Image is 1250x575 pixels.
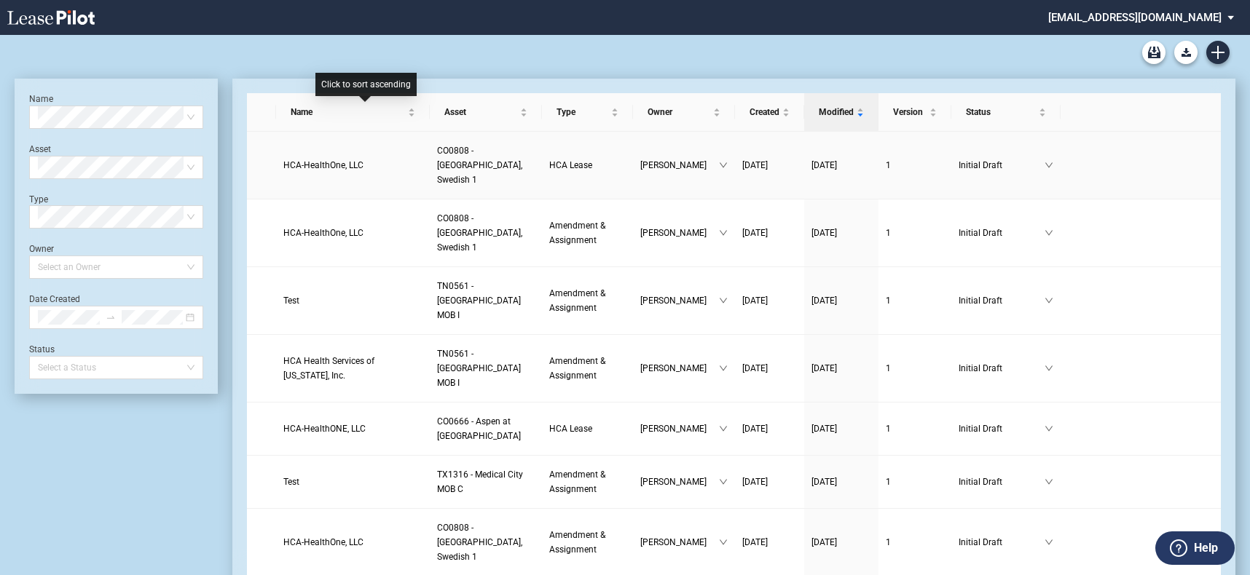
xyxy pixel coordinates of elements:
span: 1 [886,424,891,434]
a: Test [283,475,422,489]
span: CO0666 - Aspen at Sky Ridge [437,416,521,441]
a: [DATE] [811,293,871,308]
span: down [1045,229,1053,237]
a: [DATE] [811,535,871,550]
span: 1 [886,296,891,306]
span: [DATE] [811,537,837,547]
span: down [1045,538,1053,547]
a: Archive [1142,41,1166,64]
span: Created [750,105,779,119]
a: 1 [886,293,944,308]
span: HCA-HealthOne, LLC [283,228,363,238]
a: Test [283,293,422,308]
span: 1 [886,477,891,487]
md-menu: Download Blank Form List [1170,41,1202,64]
span: Initial Draft [959,535,1045,550]
span: [PERSON_NAME] [640,361,719,376]
label: Status [29,344,55,354]
label: Name [29,94,53,104]
span: down [719,296,728,305]
th: Owner [633,93,735,132]
span: down [1045,296,1053,305]
span: 1 [886,537,891,547]
a: 1 [886,535,944,550]
a: [DATE] [811,475,871,489]
span: [DATE] [742,477,768,487]
span: Initial Draft [959,361,1045,376]
label: Type [29,194,48,205]
span: Modified [819,105,854,119]
a: Amendment & Assignment [549,528,626,557]
a: 1 [886,421,944,436]
span: Type [557,105,608,119]
a: Amendment & Assignment [549,286,626,315]
span: Test [283,477,299,487]
th: Type [542,93,633,132]
a: 1 [886,226,944,240]
a: HCA-HealthOne, LLC [283,158,422,172]
a: [DATE] [742,293,797,308]
span: TX1316 - Medical City MOB C [437,469,523,494]
span: [DATE] [742,228,768,238]
a: TN0561 - [GEOGRAPHIC_DATA] MOB I [437,346,535,390]
th: Status [951,93,1061,132]
span: [DATE] [811,296,837,306]
span: CO0808 - Denver, Swedish 1 [437,523,522,562]
span: Amendment & Assignment [549,288,605,313]
a: [DATE] [742,226,797,240]
span: [DATE] [811,424,837,434]
span: [PERSON_NAME] [640,421,719,436]
button: Help [1155,531,1235,565]
button: Download Blank Form [1174,41,1198,64]
span: down [719,538,728,547]
a: Amendment & Assignment [549,218,626,247]
span: down [1045,364,1053,373]
span: HCA Lease [549,160,592,170]
span: HCA-HealthOne, LLC [283,160,363,170]
a: 1 [886,361,944,376]
span: [PERSON_NAME] [640,535,719,550]
a: [DATE] [742,158,797,172]
span: HCA-HealthOne, LLC [283,537,363,547]
span: Initial Draft [959,475,1045,489]
span: TN0561 - Summit Medical Center MOB I [437,281,521,320]
a: CO0808 - [GEOGRAPHIC_DATA], Swedish 1 [437,211,535,255]
span: [PERSON_NAME] [640,475,719,489]
span: Amendment & Assignment [549,530,605,555]
a: [DATE] [811,421,871,436]
span: down [719,161,728,170]
span: Amendment & Assignment [549,469,605,494]
label: Asset [29,144,51,154]
span: HCA Lease [549,424,592,434]
a: [DATE] [811,158,871,172]
span: HCA-HealthONE, LLC [283,424,366,434]
a: [DATE] [811,361,871,376]
span: Version [893,105,927,119]
span: down [1045,161,1053,170]
a: [DATE] [811,226,871,240]
a: CO0808 - [GEOGRAPHIC_DATA], Swedish 1 [437,143,535,187]
th: Created [735,93,804,132]
th: Asset [430,93,542,132]
a: Amendment & Assignment [549,467,626,496]
a: HCA Health Services of [US_STATE], Inc. [283,354,422,383]
a: Amendment & Assignment [549,354,626,383]
span: down [719,229,728,237]
a: HCA Lease [549,158,626,172]
span: [DATE] [811,477,837,487]
th: Name [276,93,430,132]
span: down [719,477,728,486]
span: Initial Draft [959,293,1045,308]
a: TX1316 - Medical City MOB C [437,467,535,496]
span: [DATE] [742,363,768,373]
span: Status [966,105,1036,119]
span: Amendment & Assignment [549,356,605,381]
span: Test [283,296,299,306]
a: Create new document [1206,41,1230,64]
span: [DATE] [742,424,768,434]
span: [DATE] [811,228,837,238]
a: HCA-HealthOne, LLC [283,535,422,550]
label: Help [1194,539,1218,558]
span: down [1045,424,1053,433]
a: [DATE] [742,535,797,550]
